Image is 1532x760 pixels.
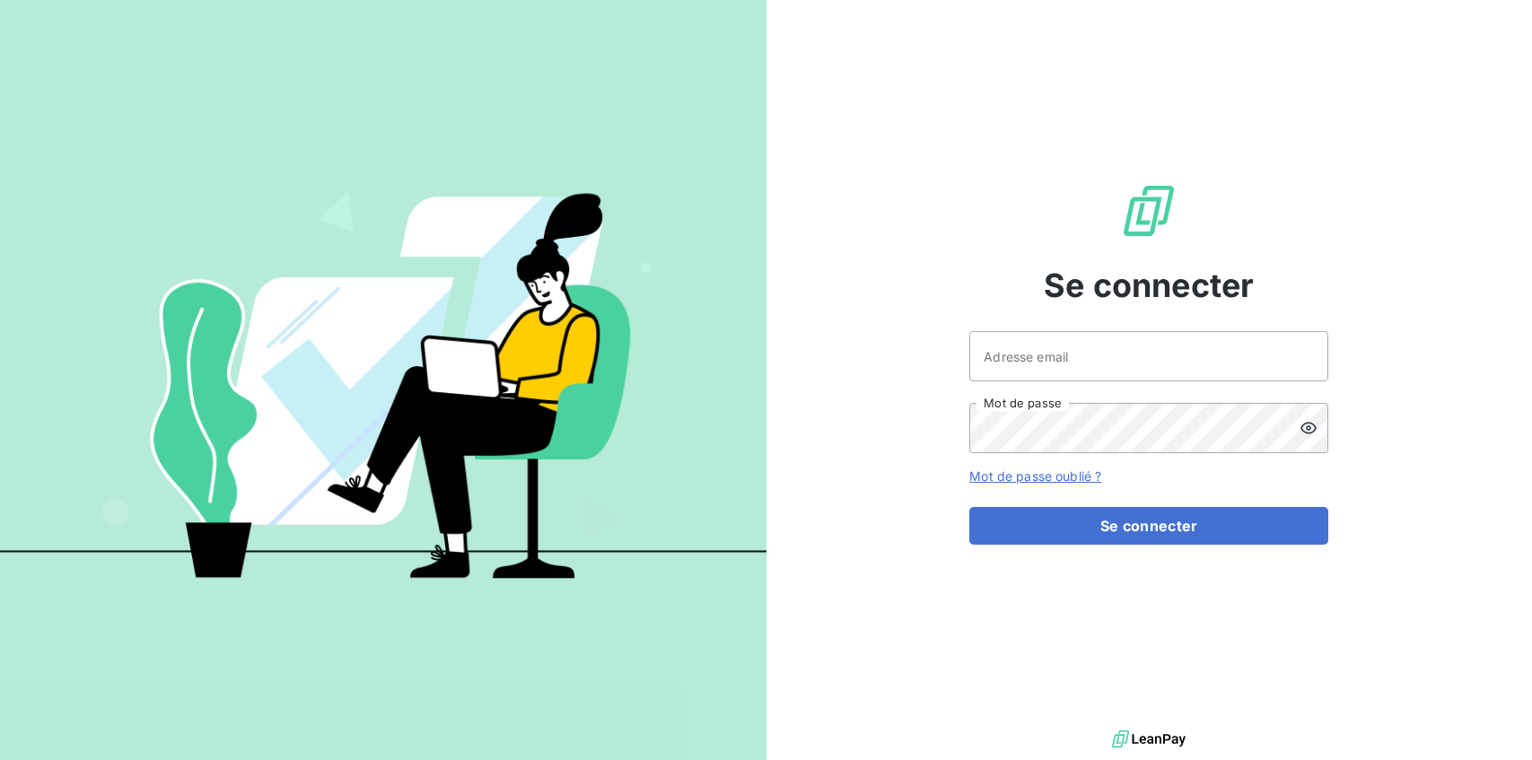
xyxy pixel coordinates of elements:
[969,507,1328,545] button: Se connecter
[969,468,1101,484] a: Mot de passe oublié ?
[1120,182,1177,240] img: Logo LeanPay
[1112,726,1186,753] img: logo
[1044,261,1254,310] span: Se connecter
[969,331,1328,381] input: placeholder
